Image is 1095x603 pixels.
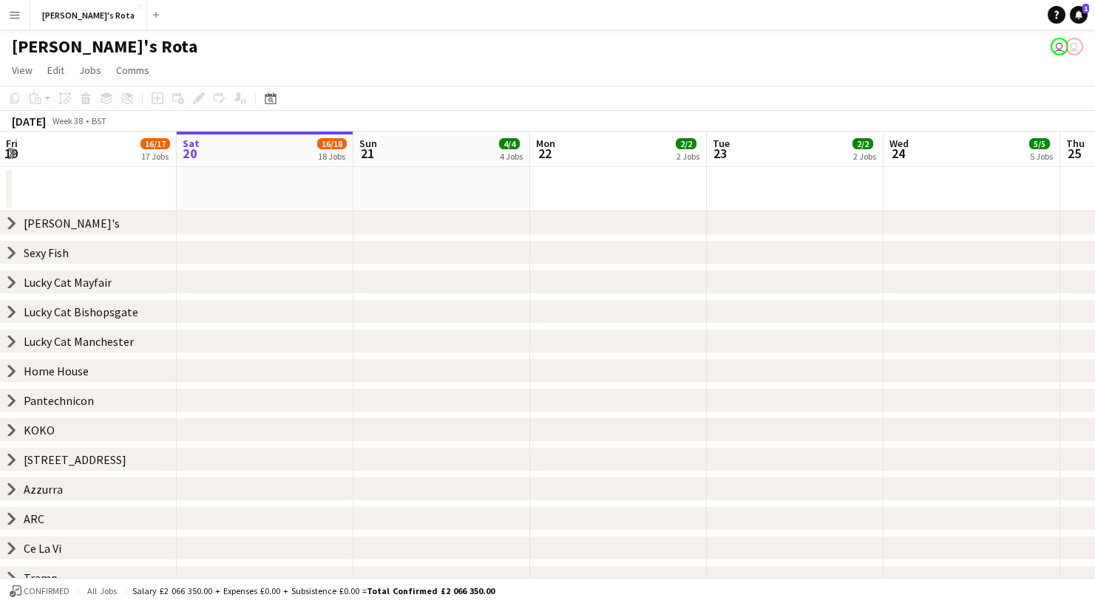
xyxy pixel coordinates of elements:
[49,115,86,126] span: Week 38
[24,452,126,467] div: [STREET_ADDRESS]
[141,151,169,162] div: 17 Jobs
[180,145,200,162] span: 20
[24,245,69,260] div: Sexy Fish
[12,114,46,129] div: [DATE]
[711,145,730,162] span: 23
[534,145,555,162] span: 22
[24,541,61,556] div: Ce La Vi
[24,423,55,437] div: KOKO
[1051,38,1068,55] app-user-avatar: Katie Farrow
[1082,4,1089,13] span: 1
[24,482,63,497] div: Azzurra
[24,511,44,526] div: ARC
[1030,151,1053,162] div: 5 Jobs
[12,35,197,58] h1: [PERSON_NAME]'s Rota
[92,115,106,126] div: BST
[887,145,909,162] span: 24
[24,216,120,231] div: [PERSON_NAME]'s
[853,151,876,162] div: 2 Jobs
[116,64,149,77] span: Comms
[140,138,170,149] span: 16/17
[500,151,523,162] div: 4 Jobs
[24,586,70,596] span: Confirmed
[317,138,347,149] span: 16/18
[12,64,33,77] span: View
[676,138,696,149] span: 2/2
[6,61,38,80] a: View
[24,275,112,290] div: Lucky Cat Mayfair
[110,61,155,80] a: Comms
[47,64,64,77] span: Edit
[852,138,873,149] span: 2/2
[24,304,138,319] div: Lucky Cat Bishopsgate
[6,137,18,150] span: Fri
[1064,145,1085,162] span: 25
[132,585,495,596] div: Salary £2 066 350.00 + Expenses £0.00 + Subsistence £0.00 =
[713,137,730,150] span: Tue
[367,585,495,596] span: Total Confirmed £2 066 350.00
[677,151,699,162] div: 2 Jobs
[24,364,89,378] div: Home House
[359,137,377,150] span: Sun
[4,145,18,162] span: 19
[499,138,520,149] span: 4/4
[24,393,94,408] div: Pantechnicon
[1070,6,1088,24] a: 1
[41,61,70,80] a: Edit
[318,151,346,162] div: 18 Jobs
[889,137,909,150] span: Wed
[7,583,72,599] button: Confirmed
[30,1,147,30] button: [PERSON_NAME]'s Rota
[79,64,101,77] span: Jobs
[24,570,58,585] div: Tramp
[1065,38,1083,55] app-user-avatar: Katie Farrow
[1066,137,1085,150] span: Thu
[536,137,555,150] span: Mon
[357,145,377,162] span: 21
[24,334,134,349] div: Lucky Cat Manchester
[183,137,200,150] span: Sat
[84,585,120,596] span: All jobs
[1029,138,1050,149] span: 5/5
[73,61,107,80] a: Jobs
